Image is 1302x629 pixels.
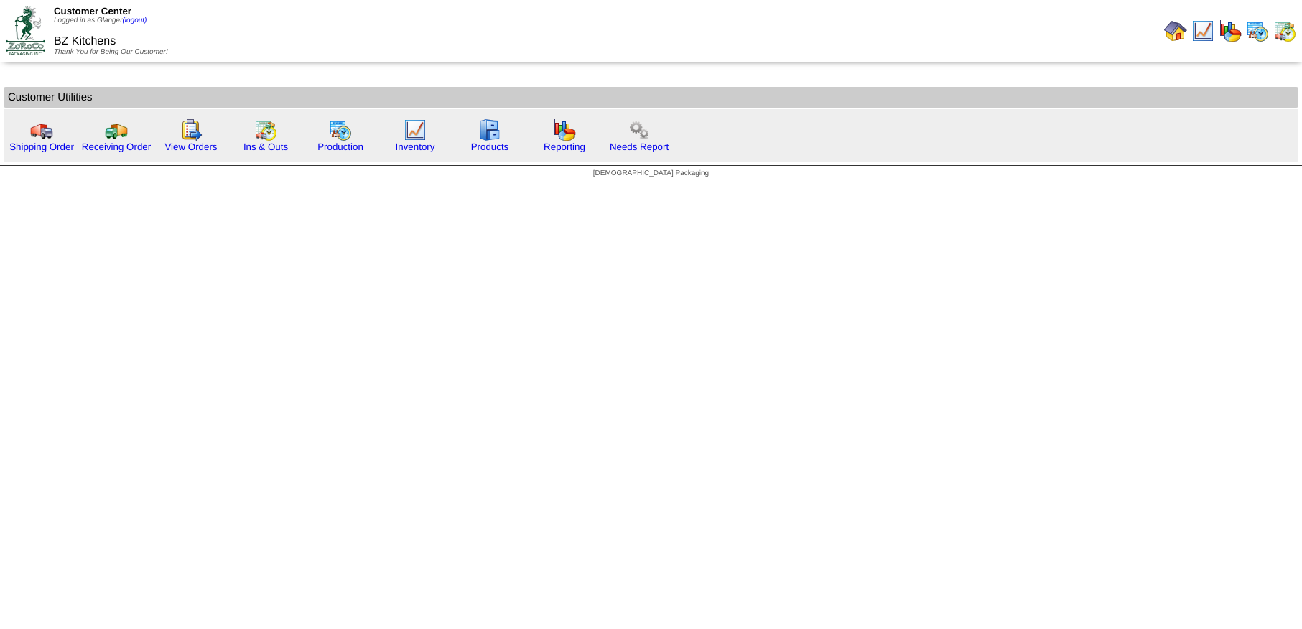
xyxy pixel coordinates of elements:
td: Customer Utilities [4,87,1298,108]
a: Products [471,141,509,152]
a: Production [317,141,363,152]
a: Shipping Order [9,141,74,152]
a: Ins & Outs [243,141,288,152]
span: Thank You for Being Our Customer! [54,48,168,56]
span: Customer Center [54,6,131,17]
img: line_graph.gif [1191,19,1214,42]
img: home.gif [1164,19,1187,42]
img: calendarprod.gif [329,118,352,141]
a: (logout) [123,17,147,24]
span: Logged in as Glanger [54,17,147,24]
a: Needs Report [610,141,669,152]
img: calendarinout.gif [254,118,277,141]
a: Receiving Order [82,141,151,152]
a: Inventory [396,141,435,152]
span: [DEMOGRAPHIC_DATA] Packaging [593,169,709,177]
img: truck.gif [30,118,53,141]
img: workorder.gif [180,118,203,141]
img: graph.gif [553,118,576,141]
span: BZ Kitchens [54,35,116,47]
img: workflow.png [628,118,651,141]
img: cabinet.gif [478,118,501,141]
img: calendarinout.gif [1273,19,1296,42]
img: graph.gif [1219,19,1242,42]
a: Reporting [544,141,585,152]
img: ZoRoCo_Logo(Green%26Foil)%20jpg.webp [6,6,45,55]
img: line_graph.gif [404,118,427,141]
img: calendarprod.gif [1246,19,1269,42]
a: View Orders [164,141,217,152]
img: truck2.gif [105,118,128,141]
